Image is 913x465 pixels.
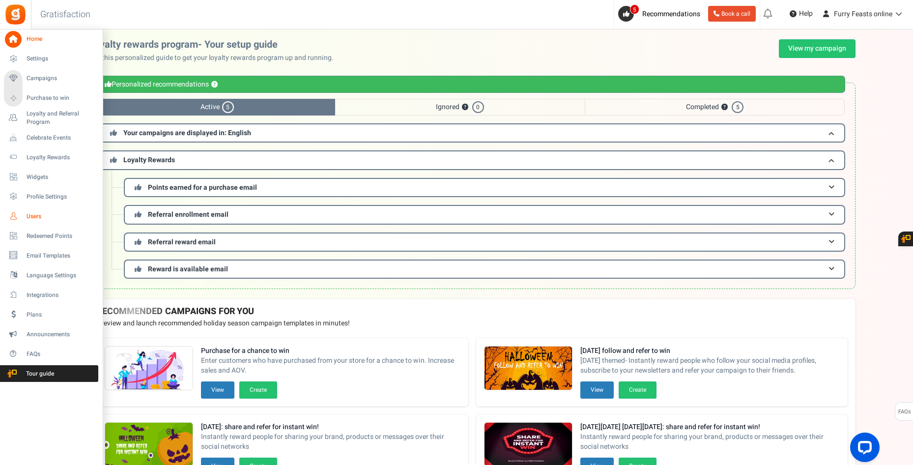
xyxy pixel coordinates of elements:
[4,3,27,26] img: Gratisfaction
[4,51,98,67] a: Settings
[222,101,234,113] span: 5
[148,237,216,247] span: Referral reward email
[4,129,98,146] a: Celebrate Events
[27,291,95,299] span: Integrations
[485,347,572,391] img: Recommended Campaigns
[27,350,95,358] span: FAQs
[580,346,840,356] strong: [DATE] follow and refer to win
[642,9,700,19] span: Recommendations
[89,39,342,50] h2: Loyalty rewards program- Your setup guide
[99,76,845,93] div: Personalized recommendations
[148,209,228,220] span: Referral enrollment email
[148,264,228,274] span: Reward is available email
[123,155,175,165] span: Loyalty Rewards
[4,188,98,205] a: Profile Settings
[580,356,840,376] span: [DATE] themed- Instantly reward people who follow your social media profiles, subscribe to your n...
[618,6,704,22] a: 5 Recommendations
[335,99,585,116] span: Ignored
[721,104,728,111] button: ?
[4,306,98,323] a: Plans
[4,370,73,378] span: Tour guide
[27,134,95,142] span: Celebrate Events
[4,90,98,107] a: Purchase to win
[4,228,98,244] a: Redeemed Points
[585,99,845,116] span: Completed
[4,267,98,284] a: Language Settings
[148,182,257,193] span: Points earned for a purchase email
[27,153,95,162] span: Loyalty Rewards
[211,82,218,88] button: ?
[4,149,98,166] a: Loyalty Rewards
[4,326,98,343] a: Announcements
[619,381,656,399] button: Create
[27,330,95,339] span: Announcements
[201,346,460,356] strong: Purchase for a chance to win
[27,55,95,63] span: Settings
[4,169,98,185] a: Widgets
[201,381,234,399] button: View
[27,212,95,221] span: Users
[779,39,856,58] a: View my campaign
[201,356,460,376] span: Enter customers who have purchased from your store for a chance to win. Increase sales and AOV.
[27,94,95,102] span: Purchase to win
[4,346,98,362] a: FAQs
[834,9,892,19] span: Furry Feasts online
[898,403,911,421] span: FAQs
[89,53,342,63] p: Use this personalized guide to get your loyalty rewards program up and running.
[123,128,251,138] span: Your campaigns are displayed in: English
[97,307,848,317] h4: RECOMMENDED CAMPAIGNS FOR YOU
[27,110,98,126] span: Loyalty and Referral Program
[29,5,101,25] h3: Gratisfaction
[201,432,460,452] span: Instantly reward people for sharing your brand, products or messages over their social networks
[97,319,848,328] p: Preview and launch recommended holiday season campaign templates in minutes!
[27,35,95,43] span: Home
[4,31,98,48] a: Home
[27,74,95,83] span: Campaigns
[27,271,95,280] span: Language Settings
[27,311,95,319] span: Plans
[239,381,277,399] button: Create
[708,6,756,22] a: Book a call
[630,4,639,14] span: 5
[580,432,840,452] span: Instantly reward people for sharing your brand, products or messages over their social networks
[4,208,98,225] a: Users
[105,347,193,391] img: Recommended Campaigns
[27,252,95,260] span: Email Templates
[580,422,840,432] strong: [DATE][DATE] [DATE][DATE]: share and refer for instant win!
[732,101,743,113] span: 5
[27,173,95,181] span: Widgets
[472,101,484,113] span: 0
[462,104,468,111] button: ?
[99,99,335,116] span: Active
[4,247,98,264] a: Email Templates
[4,110,98,126] a: Loyalty and Referral Program
[27,232,95,240] span: Redeemed Points
[580,381,614,399] button: View
[201,422,460,432] strong: [DATE]: share and refer for instant win!
[27,193,95,201] span: Profile Settings
[797,9,813,19] span: Help
[786,6,817,22] a: Help
[4,70,98,87] a: Campaigns
[4,287,98,303] a: Integrations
